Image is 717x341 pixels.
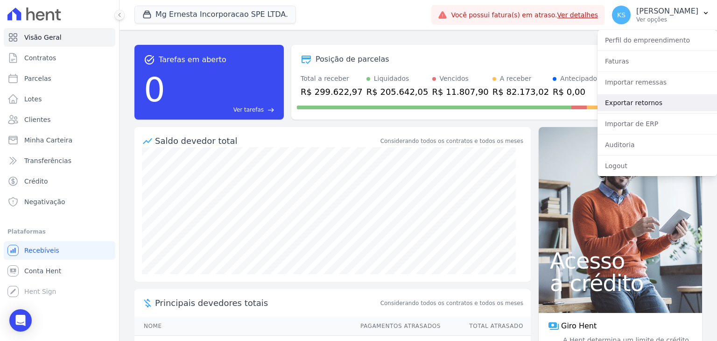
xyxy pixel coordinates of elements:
span: Minha Carteira [24,135,72,145]
a: Crédito [4,172,115,191]
div: 0 [144,65,165,114]
div: Total a receber [301,74,363,84]
div: R$ 299.622,97 [301,85,363,98]
div: Saldo devedor total [155,135,379,147]
a: Exportar retornos [597,94,717,111]
span: Crédito [24,177,48,186]
div: Antecipado [560,74,597,84]
a: Contratos [4,49,115,67]
span: Considerando todos os contratos e todos os meses [380,299,523,307]
span: Contratos [24,53,56,63]
div: Posição de parcelas [316,54,389,65]
a: Negativação [4,192,115,211]
a: Visão Geral [4,28,115,47]
span: Ver tarefas [233,106,264,114]
div: Plataformas [7,226,112,237]
a: Importar remessas [597,74,717,91]
div: R$ 0,00 [553,85,597,98]
a: Transferências [4,151,115,170]
a: Ver tarefas east [169,106,274,114]
span: east [267,107,274,114]
div: R$ 11.807,90 [432,85,489,98]
th: Total Atrasado [441,317,531,336]
span: Você possui fatura(s) em atraso. [451,10,598,20]
span: Lotes [24,94,42,104]
a: Importar de ERP [597,115,717,132]
span: a crédito [550,272,691,294]
a: Lotes [4,90,115,108]
div: Open Intercom Messenger [9,309,32,332]
div: Considerando todos os contratos e todos os meses [380,137,523,145]
p: Ver opções [636,16,698,23]
div: A receber [500,74,532,84]
span: Recebíveis [24,246,59,255]
span: Transferências [24,156,71,165]
span: Clientes [24,115,50,124]
th: Nome [134,317,351,336]
span: Tarefas em aberto [159,54,226,65]
a: Minha Carteira [4,131,115,149]
a: Parcelas [4,69,115,88]
span: Negativação [24,197,65,206]
span: Acesso [550,249,691,272]
a: Faturas [597,53,717,70]
div: R$ 205.642,05 [366,85,429,98]
a: Logout [597,157,717,174]
span: Conta Hent [24,266,61,276]
div: R$ 82.173,02 [492,85,549,98]
a: Recebíveis [4,241,115,260]
a: Ver detalhes [557,11,598,19]
a: Clientes [4,110,115,129]
span: Parcelas [24,74,51,83]
a: Auditoria [597,136,717,153]
span: Visão Geral [24,33,62,42]
th: Pagamentos Atrasados [351,317,441,336]
span: task_alt [144,54,155,65]
span: Principais devedores totais [155,297,379,309]
button: Mg Ernesta Incorporacao SPE LTDA. [134,6,296,23]
span: Giro Hent [561,320,597,332]
div: Vencidos [440,74,469,84]
a: Perfil do empreendimento [597,32,717,49]
a: Conta Hent [4,262,115,280]
div: Liquidados [374,74,409,84]
button: KS [PERSON_NAME] Ver opções [605,2,717,28]
p: [PERSON_NAME] [636,7,698,16]
span: KS [617,12,626,18]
